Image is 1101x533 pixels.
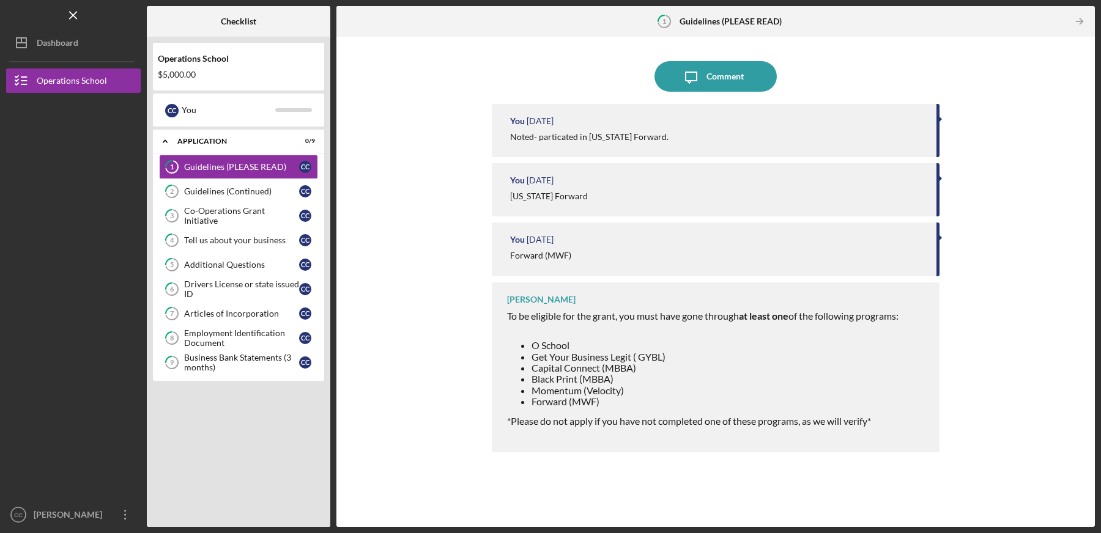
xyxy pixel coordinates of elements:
[159,155,318,179] a: 1Guidelines (PLEASE READ)CC
[170,285,174,293] tspan: 6
[527,235,554,244] time: 2025-10-09 04:44
[299,210,311,222] div: C C
[159,179,318,204] a: 2Guidelines (Continued)CC
[532,384,624,396] span: Momentum (Velocity)
[37,68,107,96] div: Operations School
[299,356,311,369] div: C C
[532,339,569,351] span: O School
[37,31,78,58] div: Dashboard
[170,310,174,318] tspan: 7
[31,502,110,530] div: [PERSON_NAME]
[6,68,141,93] button: Operations School
[184,206,299,226] div: Co-Operations Grant Initiative
[299,259,311,271] div: C C
[184,162,299,172] div: Guidelines (PLEASE READ)
[170,237,174,244] tspan: 4
[662,17,666,25] tspan: 1
[527,116,554,126] time: 2025-10-09 12:06
[532,362,636,373] span: Capital Connect (MBBA)
[299,234,311,246] div: C C
[158,54,319,64] div: Operations School
[510,116,525,126] div: You
[299,332,311,344] div: C C
[6,502,141,527] button: CC[PERSON_NAME]
[159,350,318,375] a: 9Business Bank Statements (3 months)CC
[159,301,318,326] a: 7Articles of IncorporationCC
[159,228,318,252] a: 4Tell us about your businessCC
[184,353,299,372] div: Business Bank Statements (3 months)
[654,61,777,92] button: Comment
[14,512,23,518] text: CC
[184,235,299,245] div: Tell us about your business
[170,163,174,171] tspan: 1
[299,185,311,197] div: C C
[532,373,614,384] span: Black Print (MBBA)
[532,395,599,407] span: Forward (MWF)
[739,310,788,322] strong: at least one
[510,191,588,201] div: [US_STATE] Forward
[165,104,179,117] div: C C
[527,175,554,185] time: 2025-10-09 04:48
[170,359,174,367] tspan: 9
[299,161,311,173] div: C C
[170,334,174,342] tspan: 8
[6,31,141,55] button: Dashboard
[507,415,871,427] span: *Please do not apply if you have not completed one of these programs, as we will verify*
[510,235,525,244] div: You
[170,188,174,196] tspan: 2
[159,326,318,350] a: 8Employment Identification DocumentCC
[159,277,318,301] a: 6Drivers License or state issued IDCC
[299,283,311,295] div: C C
[184,279,299,299] div: Drivers License or state issued ID
[510,251,571,260] div: Forward (MWF)
[299,307,311,320] div: C C
[680,17,782,26] b: Guidelines (PLEASE READ)
[182,100,275,120] div: You
[532,351,665,362] span: Get Your Business Legit ( GYBL)
[221,17,256,26] b: Checklist
[293,138,315,145] div: 0 / 9
[184,309,299,318] div: Articles of Incorporation
[507,310,899,322] span: To be eligible for the grant, you must have gone through of the following programs:
[510,132,669,142] div: Noted- particated in [US_STATE] Forward.
[706,61,744,92] div: Comment
[510,175,525,185] div: You
[158,70,319,79] div: $5,000.00
[184,328,299,348] div: Employment Identification Document
[170,261,174,269] tspan: 5
[184,186,299,196] div: Guidelines (Continued)
[177,138,284,145] div: Application
[507,295,576,304] div: [PERSON_NAME]
[159,204,318,228] a: 3Co-Operations Grant InitiativeCC
[184,260,299,270] div: Additional Questions
[170,212,174,220] tspan: 3
[159,252,318,277] a: 5Additional QuestionsCC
